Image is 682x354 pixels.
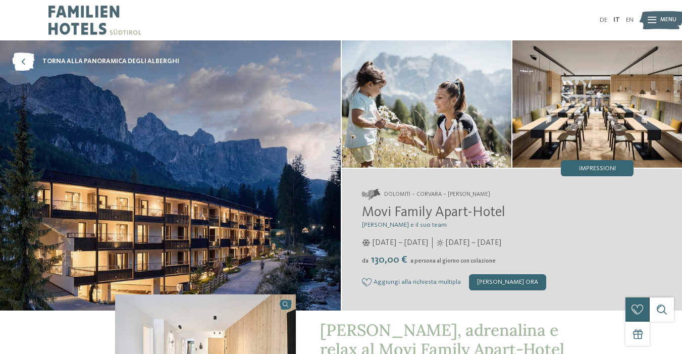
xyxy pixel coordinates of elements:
[374,279,461,286] span: Aggiungi alla richiesta multipla
[579,166,616,172] span: Impressioni
[342,40,511,168] img: Una stupenda vacanza in famiglia a Corvara
[362,222,447,228] span: [PERSON_NAME] e il suo team
[660,16,676,24] span: Menu
[446,237,501,248] span: [DATE] – [DATE]
[512,40,682,168] img: Una stupenda vacanza in famiglia a Corvara
[410,258,496,264] span: a persona al giorno con colazione
[613,17,620,23] a: IT
[362,258,369,264] span: da
[600,17,607,23] a: DE
[384,191,490,199] span: Dolomiti – Corvara – [PERSON_NAME]
[469,274,546,290] div: [PERSON_NAME] ora
[362,239,371,246] i: Orari d'apertura inverno
[362,206,505,220] span: Movi Family Apart-Hotel
[437,239,444,246] i: Orari d'apertura estate
[12,53,179,71] a: torna alla panoramica degli alberghi
[373,237,428,248] span: [DATE] – [DATE]
[370,255,409,265] span: 130,00 €
[626,17,634,23] a: EN
[42,57,179,66] span: torna alla panoramica degli alberghi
